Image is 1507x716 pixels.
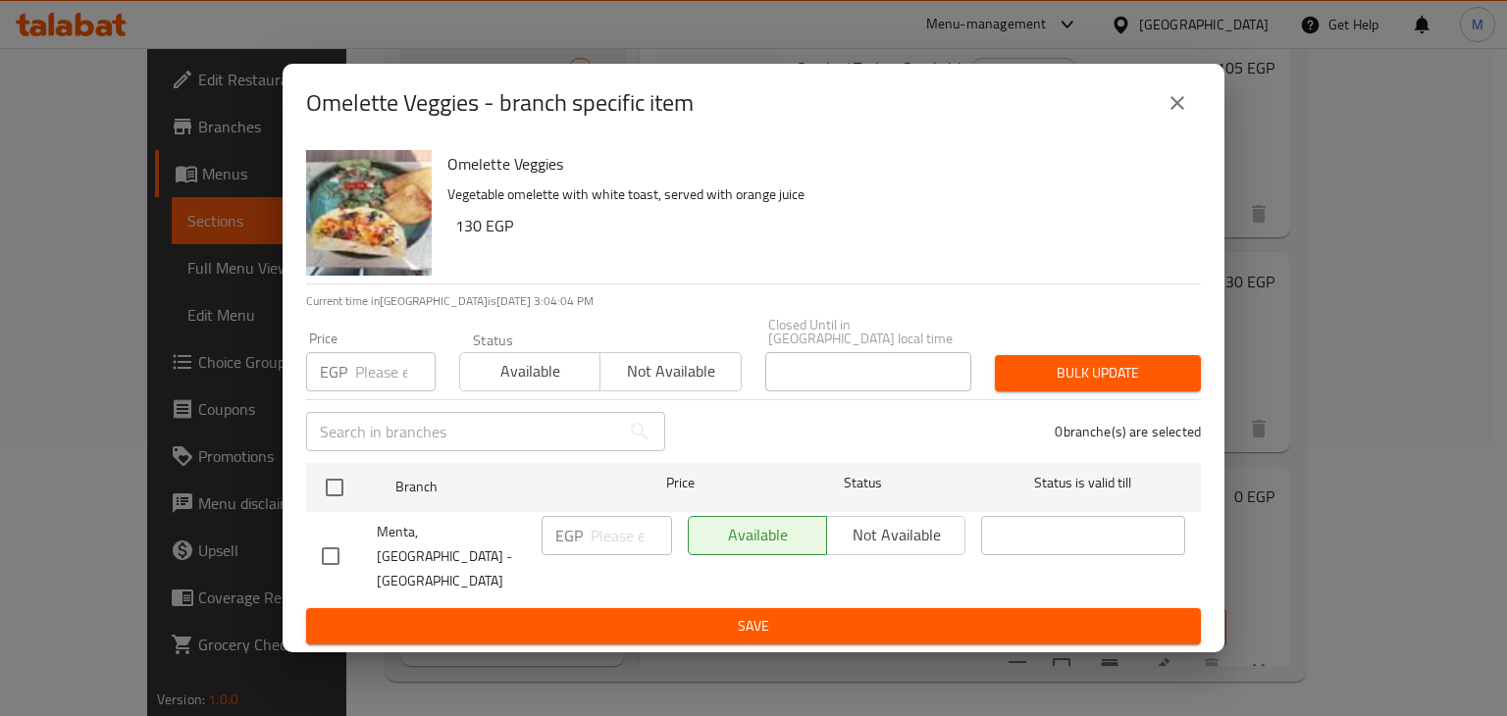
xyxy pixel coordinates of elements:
span: Save [322,614,1185,639]
input: Please enter price [355,352,436,391]
span: Price [615,471,746,495]
p: Vegetable omelette with white toast, served with orange juice [447,182,1185,207]
span: Available [468,357,593,385]
p: 0 branche(s) are selected [1055,422,1201,441]
button: Available [459,352,600,391]
input: Please enter price [591,516,672,555]
button: close [1154,79,1201,127]
button: Save [306,608,1201,644]
h6: 130 EGP [455,212,1185,239]
h2: Omelette Veggies - branch specific item [306,87,694,119]
img: Omelette Veggies [306,150,432,276]
h6: Omelette Veggies [447,150,1185,178]
span: Branch [395,475,599,499]
input: Search in branches [306,412,620,451]
span: Bulk update [1011,361,1185,385]
span: Status is valid till [981,471,1185,495]
button: Bulk update [995,355,1201,391]
p: Current time in [GEOGRAPHIC_DATA] is [DATE] 3:04:04 PM [306,292,1201,310]
p: EGP [555,524,583,547]
span: Not available [608,357,733,385]
span: Menta, [GEOGRAPHIC_DATA] - [GEOGRAPHIC_DATA] [377,520,526,593]
button: Not available [599,352,741,391]
span: Status [761,471,965,495]
p: EGP [320,360,347,384]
